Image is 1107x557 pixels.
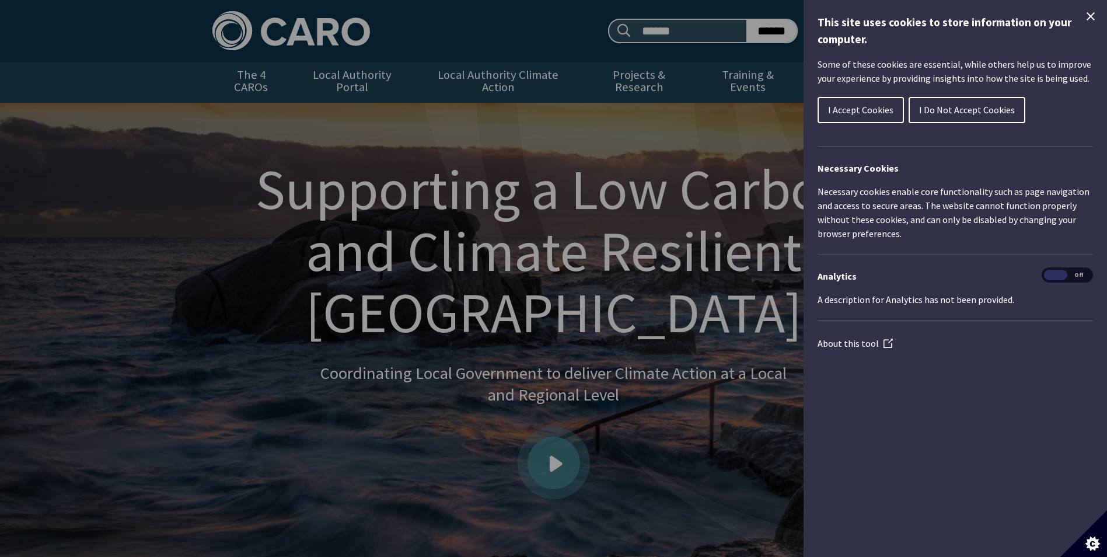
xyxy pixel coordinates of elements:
[818,293,1093,307] p: A description for Analytics has not been provided.
[818,184,1093,241] p: Necessary cookies enable core functionality such as page navigation and access to secure areas. T...
[909,97,1025,123] button: I Do Not Accept Cookies
[1067,270,1091,281] span: Off
[1060,510,1107,557] button: Set cookie preferences
[818,269,1093,283] h3: Analytics
[818,337,893,349] a: About this tool
[818,97,904,123] button: I Accept Cookies
[818,161,1093,175] h2: Necessary Cookies
[919,104,1015,116] span: I Do Not Accept Cookies
[828,104,893,116] span: I Accept Cookies
[1044,270,1067,281] span: On
[818,57,1093,85] p: Some of these cookies are essential, while others help us to improve your experience by providing...
[1084,9,1098,23] button: Close Cookie Control
[818,14,1093,48] h1: This site uses cookies to store information on your computer.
